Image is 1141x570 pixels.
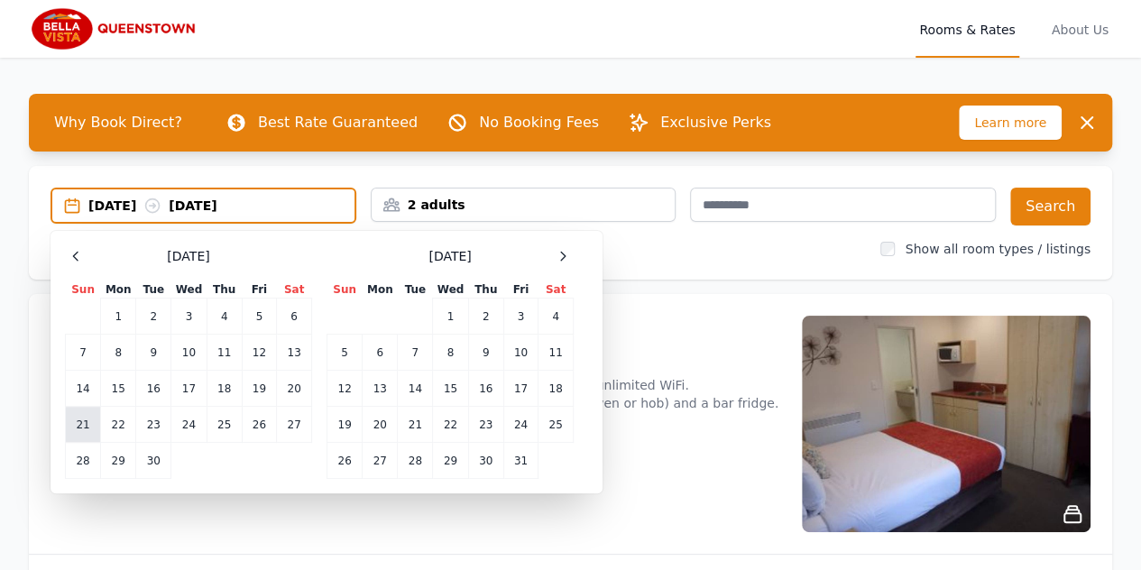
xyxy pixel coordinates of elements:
[433,407,468,443] td: 22
[171,371,207,407] td: 17
[660,112,771,133] p: Exclusive Perks
[66,371,101,407] td: 14
[468,335,503,371] td: 9
[136,281,171,299] th: Tue
[906,242,1090,256] label: Show all room types / listings
[207,371,242,407] td: 18
[242,407,276,443] td: 26
[29,7,202,51] img: Bella Vista Queenstown
[258,112,418,133] p: Best Rate Guaranteed
[538,335,574,371] td: 11
[433,335,468,371] td: 8
[101,335,136,371] td: 8
[101,443,136,479] td: 29
[242,281,276,299] th: Fri
[136,299,171,335] td: 2
[207,407,242,443] td: 25
[959,106,1062,140] span: Learn more
[171,281,207,299] th: Wed
[428,247,471,265] span: [DATE]
[277,281,312,299] th: Sat
[363,443,398,479] td: 27
[207,281,242,299] th: Thu
[398,281,433,299] th: Tue
[136,443,171,479] td: 30
[363,407,398,443] td: 20
[171,407,207,443] td: 24
[363,335,398,371] td: 6
[1010,188,1090,225] button: Search
[88,197,354,215] div: [DATE] [DATE]
[66,443,101,479] td: 28
[242,335,276,371] td: 12
[167,247,209,265] span: [DATE]
[363,281,398,299] th: Mon
[398,443,433,479] td: 28
[503,407,538,443] td: 24
[468,407,503,443] td: 23
[503,443,538,479] td: 31
[136,371,171,407] td: 16
[479,112,599,133] p: No Booking Fees
[398,335,433,371] td: 7
[66,335,101,371] td: 7
[433,299,468,335] td: 1
[277,371,312,407] td: 20
[277,407,312,443] td: 27
[433,281,468,299] th: Wed
[101,371,136,407] td: 15
[503,281,538,299] th: Fri
[468,281,503,299] th: Thu
[327,443,363,479] td: 26
[242,299,276,335] td: 5
[66,407,101,443] td: 21
[327,281,363,299] th: Sun
[136,407,171,443] td: 23
[468,299,503,335] td: 2
[66,281,101,299] th: Sun
[171,335,207,371] td: 10
[171,299,207,335] td: 3
[40,105,197,141] span: Why Book Direct?
[207,299,242,335] td: 4
[503,335,538,371] td: 10
[468,443,503,479] td: 30
[277,335,312,371] td: 13
[101,299,136,335] td: 1
[277,299,312,335] td: 6
[242,371,276,407] td: 19
[538,299,574,335] td: 4
[503,371,538,407] td: 17
[372,196,676,214] div: 2 adults
[433,371,468,407] td: 15
[538,371,574,407] td: 18
[468,371,503,407] td: 16
[136,335,171,371] td: 9
[363,371,398,407] td: 13
[538,407,574,443] td: 25
[327,371,363,407] td: 12
[207,335,242,371] td: 11
[538,281,574,299] th: Sat
[398,371,433,407] td: 14
[433,443,468,479] td: 29
[398,407,433,443] td: 21
[327,407,363,443] td: 19
[503,299,538,335] td: 3
[101,281,136,299] th: Mon
[327,335,363,371] td: 5
[101,407,136,443] td: 22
